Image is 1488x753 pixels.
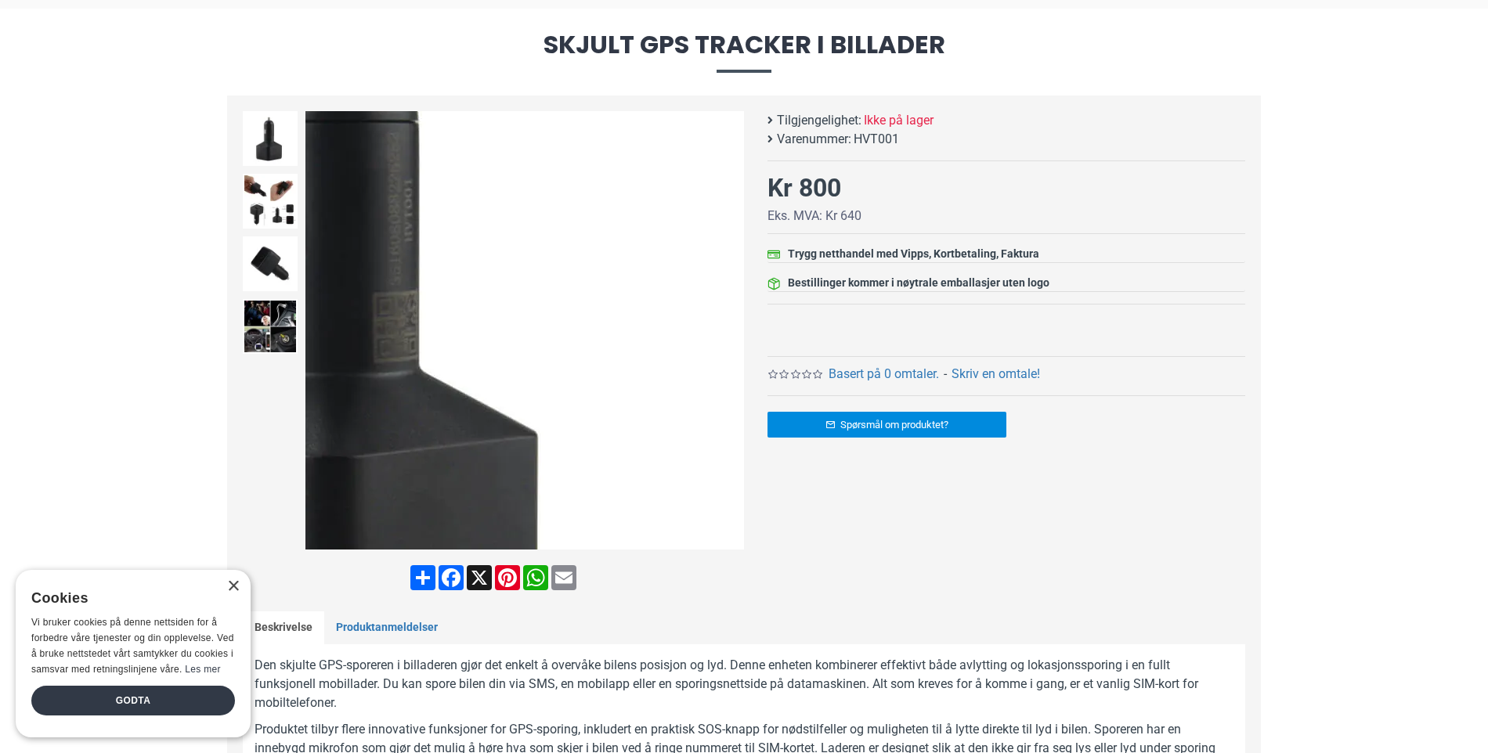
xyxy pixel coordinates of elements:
a: Spørsmål om produktet? [767,412,1006,438]
span: Skjult GPS tracker i billader [227,32,1261,72]
img: Skjult GPS tracker i billader - SpyGadgets.no [305,111,744,549]
div: Kr 800 [767,169,841,207]
b: Varenummer: [777,130,851,149]
span: Go to slide 1 [503,535,509,542]
a: Facebook [437,565,465,590]
span: Go to slide 3 [528,535,534,542]
div: Godta [31,686,235,715]
span: Ikke på lager [864,111,934,130]
a: X [465,565,493,590]
p: Den skjulte GPS-sporeren i billaderen gjør det enkelt å overvåke bilens posisjon og lyd. Denne en... [255,656,1233,712]
a: Pinterest [493,565,522,590]
a: Basert på 0 omtaler. [829,365,939,384]
a: Beskrivelse [243,611,324,644]
div: Bestillinger kommer i nøytrale emballasjer uten logo [788,275,1049,291]
img: Skjult GPS tracker i billader - SpyGadgets.no [243,111,298,166]
img: Skjult GPS tracker i billader - SpyGadgets.no [243,236,298,291]
div: Cookies [31,582,225,615]
a: WhatsApp [522,565,550,590]
a: Produktanmeldelser [324,611,450,644]
a: Skriv en omtale! [952,365,1040,384]
a: Les mer, opens a new window [185,664,220,675]
b: - [944,366,947,381]
span: Go to slide 2 [515,535,522,542]
img: Skjult GPS tracker i billader - SpyGadgets.no [243,299,298,354]
a: Share [409,565,437,590]
span: Vi bruker cookies på denne nettsiden for å forbedre våre tjenester og din opplevelse. Ved å bruke... [31,617,234,674]
b: Tilgjengelighet: [777,111,861,130]
div: Close [227,581,239,593]
a: Email [550,565,578,590]
div: Previous slide [305,317,333,344]
div: Next slide [717,317,744,344]
div: Trygg netthandel med Vipps, Kortbetaling, Faktura [788,246,1039,262]
span: HVT001 [854,130,899,149]
span: Go to slide 4 [540,535,547,542]
img: Skjult GPS tracker i billader - SpyGadgets.no [243,174,298,229]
